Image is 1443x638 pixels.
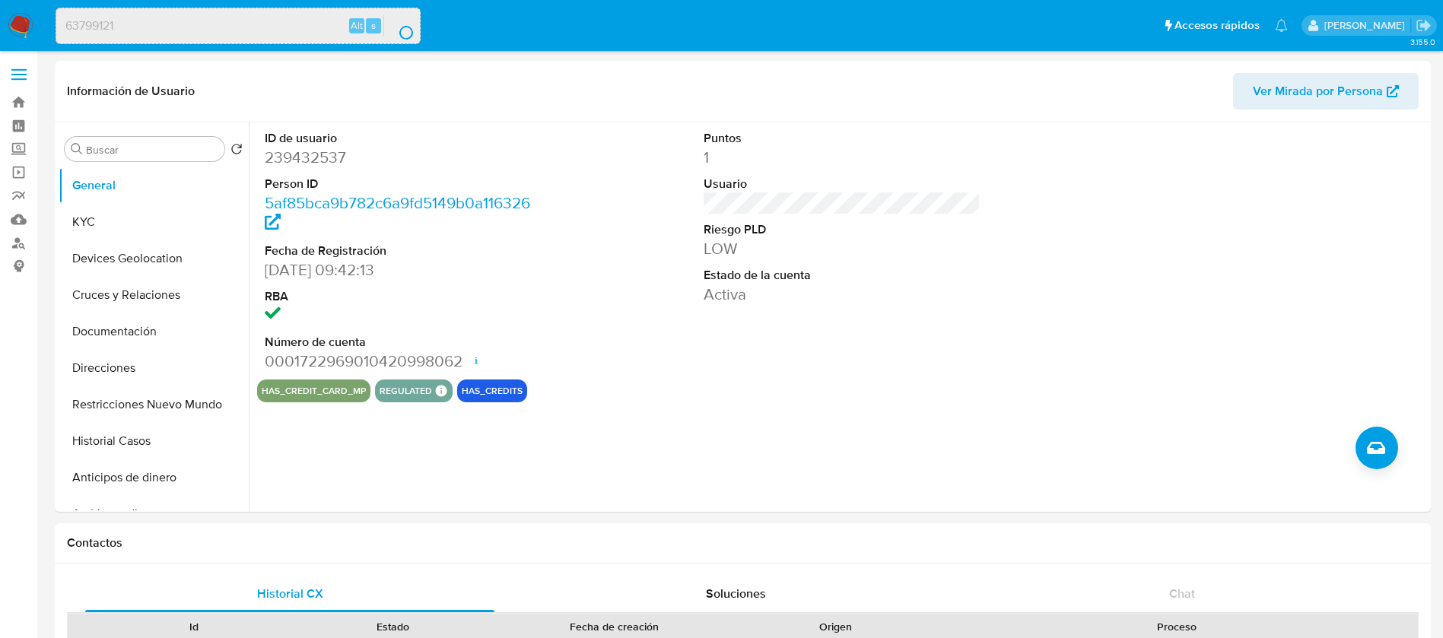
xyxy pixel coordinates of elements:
dd: [DATE] 09:42:13 [265,259,542,281]
dt: RBA [265,288,542,305]
button: has_credits [462,388,523,394]
span: s [371,18,376,33]
span: Alt [351,18,363,33]
dt: Estado de la cuenta [704,267,981,284]
button: Cruces y Relaciones [59,277,249,313]
button: Ver Mirada por Persona [1233,73,1419,110]
div: Fecha de creación [504,619,726,634]
dt: Usuario [704,176,981,192]
span: Chat [1169,585,1195,602]
button: Documentación [59,313,249,350]
dd: LOW [704,238,981,259]
dt: Riesgo PLD [704,221,981,238]
div: Estado [304,619,482,634]
dt: ID de usuario [265,130,542,147]
a: Salir [1416,17,1432,33]
span: Ver Mirada por Persona [1253,73,1383,110]
h1: Información de Usuario [67,84,195,99]
dt: Person ID [265,176,542,192]
button: Archivos adjuntos [59,496,249,532]
span: Soluciones [706,585,766,602]
span: Accesos rápidos [1174,17,1260,33]
button: search-icon [383,15,415,37]
button: Anticipos de dinero [59,459,249,496]
button: has_credit_card_mp [262,388,366,394]
dt: Fecha de Registración [265,243,542,259]
h1: Contactos [67,535,1419,551]
button: Volver al orden por defecto [230,143,243,160]
a: 5af85bca9b782c6a9fd5149b0a116326 [265,192,530,235]
button: General [59,167,249,204]
button: Restricciones Nuevo Mundo [59,386,249,423]
dd: 1 [704,147,981,168]
div: Id [105,619,283,634]
button: KYC [59,204,249,240]
input: Buscar [86,143,218,157]
div: Proceso [946,619,1407,634]
input: Buscar usuario o caso... [56,16,420,36]
dd: 0001722969010420998062 [265,351,542,372]
dt: Número de cuenta [265,334,542,351]
dd: 239432537 [265,147,542,168]
button: regulated [380,388,432,394]
button: Devices Geolocation [59,240,249,277]
button: Historial Casos [59,423,249,459]
button: Direcciones [59,350,249,386]
dd: Activa [704,284,981,305]
dt: Puntos [704,130,981,147]
span: Historial CX [257,585,323,602]
a: Notificaciones [1275,19,1288,32]
div: Origen [747,619,925,634]
button: Buscar [71,143,83,155]
p: alicia.aldreteperez@mercadolibre.com.mx [1324,18,1410,33]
